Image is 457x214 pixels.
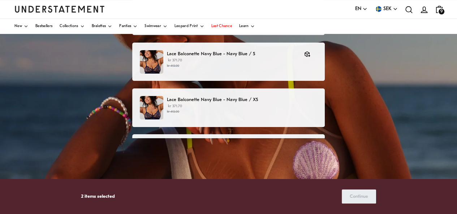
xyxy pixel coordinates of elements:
a: Learn [239,19,255,34]
span: Learn [239,25,249,28]
span: EN [355,5,361,13]
p: Lace Balconette Navy Blue - Navy Blue / XS [167,96,317,104]
span: Leopard Print [174,25,198,28]
span: New [14,25,22,28]
button: EN [355,5,367,13]
strike: kr 413.00 [167,110,179,113]
img: NBFL-BRA-017-319_0b5eb93b-1c49-49b4-bd70-b2baf84eaa92.jpg [140,50,163,74]
p: kr 371.70 [167,58,297,69]
a: Leopard Print [174,19,204,34]
span: Panties [119,25,131,28]
span: 9 [439,9,444,14]
a: Understatement Homepage [14,6,105,12]
p: kr 371.70 [167,104,317,114]
a: New [14,19,28,34]
span: Bralettes [92,25,106,28]
a: 9 [432,2,447,17]
a: Bralettes [92,19,112,34]
span: Last Chance [211,25,232,28]
a: Panties [119,19,137,34]
span: Collections [60,25,78,28]
strike: kr 413.00 [167,64,179,67]
a: Swimwear [145,19,167,34]
a: Last Chance [211,19,232,34]
span: SEK [383,5,392,13]
span: Swimwear [145,25,161,28]
a: Bestsellers [35,19,52,34]
img: NBFL-BRA-017-319_0b5eb93b-1c49-49b4-bd70-b2baf84eaa92.jpg [140,96,163,119]
p: Lace Balconette Navy Blue - Navy Blue / S [167,50,297,58]
a: Collections [60,19,84,34]
span: Bestsellers [35,25,52,28]
button: SEK [375,5,398,13]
